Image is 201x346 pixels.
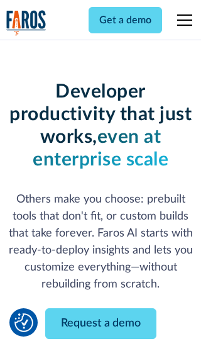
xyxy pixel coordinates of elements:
button: Cookie Settings [14,313,33,332]
img: Revisit consent button [14,313,33,332]
a: Get a demo [89,7,162,33]
a: home [6,10,46,36]
strong: even at enterprise scale [33,128,168,169]
strong: Developer productivity that just works, [9,82,192,147]
img: Logo of the analytics and reporting company Faros. [6,10,46,36]
p: Others make you choose: prebuilt tools that don't fit, or custom builds that take forever. Faros ... [6,191,195,293]
div: menu [170,5,195,35]
a: Request a demo [45,308,156,339]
